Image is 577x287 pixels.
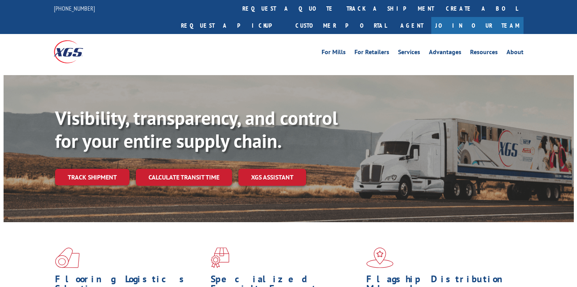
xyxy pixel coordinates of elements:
[55,169,129,185] a: Track shipment
[392,17,431,34] a: Agent
[238,169,306,186] a: XGS ASSISTANT
[429,49,461,58] a: Advantages
[354,49,389,58] a: For Retailers
[54,4,95,12] a: [PHONE_NUMBER]
[211,247,229,268] img: xgs-icon-focused-on-flooring-red
[175,17,289,34] a: Request a pickup
[398,49,420,58] a: Services
[289,17,392,34] a: Customer Portal
[55,106,338,153] b: Visibility, transparency, and control for your entire supply chain.
[55,247,80,268] img: xgs-icon-total-supply-chain-intelligence-red
[507,49,524,58] a: About
[470,49,498,58] a: Resources
[322,49,346,58] a: For Mills
[366,247,394,268] img: xgs-icon-flagship-distribution-model-red
[431,17,524,34] a: Join Our Team
[136,169,232,186] a: Calculate transit time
